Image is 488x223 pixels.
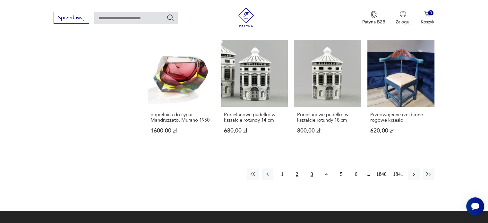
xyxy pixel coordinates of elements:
button: 3 [306,168,318,180]
p: Koszyk [421,19,434,25]
p: 620,00 zł [370,128,431,133]
button: 2 [291,168,303,180]
h3: Porcelanowe pudełko w kształcie rotundy 14 cm [224,112,285,123]
iframe: Smartsupp widget button [466,197,484,215]
button: Patyna B2B [362,11,385,25]
a: Porcelanowe pudełko w kształcie rotundy 14 cmPorcelanowe pudełko w kształcie rotundy 14 cm680,00 zł [221,40,288,146]
a: Przedwojenne rzeźbione rogowe krzesłoPrzedwojenne rzeźbione rogowe krzesło620,00 zł [367,40,434,146]
p: Patyna B2B [362,19,385,25]
button: 0Koszyk [421,11,434,25]
h3: Porcelanowe pudełko w kształcie rotundy 18 cm [297,112,358,123]
button: 1840 [375,168,388,180]
a: Sprzedawaj [54,16,89,21]
h3: Przedwojenne rzeźbione rogowe krzesło [370,112,431,123]
button: 4 [321,168,332,180]
a: popielnica do cygar Mandruzzato, Murano 1950popielnica do cygar Mandruzzato, Murano 19501600,00 zł [148,40,214,146]
img: Patyna - sklep z meblami i dekoracjami vintage [236,8,256,27]
button: Zaloguj [396,11,410,25]
button: Szukaj [167,14,174,21]
button: 1 [277,168,288,180]
img: Ikona koszyka [424,11,431,17]
h3: popielnica do cygar Mandruzzato, Murano 1950 [150,112,211,123]
img: Ikona medalu [371,11,377,18]
p: 800,00 zł [297,128,358,133]
div: 0 [428,10,433,16]
p: Zaloguj [396,19,410,25]
button: 1841 [391,168,405,180]
img: Ikonka użytkownika [400,11,406,17]
p: 1600,00 zł [150,128,211,133]
a: Porcelanowe pudełko w kształcie rotundy 18 cmPorcelanowe pudełko w kształcie rotundy 18 cm800,00 zł [294,40,361,146]
p: 680,00 zł [224,128,285,133]
button: 5 [336,168,347,180]
button: Sprzedawaj [54,12,89,24]
a: Ikona medaluPatyna B2B [362,11,385,25]
button: 6 [350,168,362,180]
